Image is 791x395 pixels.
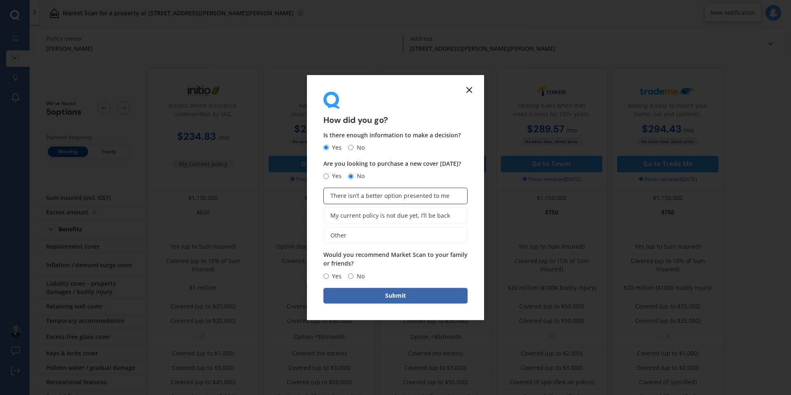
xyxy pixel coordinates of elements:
[323,273,329,279] input: Yes
[323,174,329,179] input: Yes
[329,171,342,181] span: Yes
[323,288,468,303] button: Submit
[323,251,468,268] span: Would you recommend Market Scan to your family or friends?
[330,193,449,200] span: There isn’t a better option presented to me
[329,271,342,281] span: Yes
[329,143,342,153] span: Yes
[323,145,329,150] input: Yes
[323,92,468,124] div: How did you go?
[348,145,353,150] input: No
[348,174,353,179] input: No
[330,212,450,219] span: My current policy is not due yet, I’ll be back
[353,271,365,281] span: No
[353,171,365,181] span: No
[330,232,346,239] span: Other
[323,160,461,167] span: Are you looking to purchase a new cover [DATE]?
[348,273,353,279] input: No
[353,143,365,153] span: No
[323,131,461,139] span: Is there enough information to make a decision?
